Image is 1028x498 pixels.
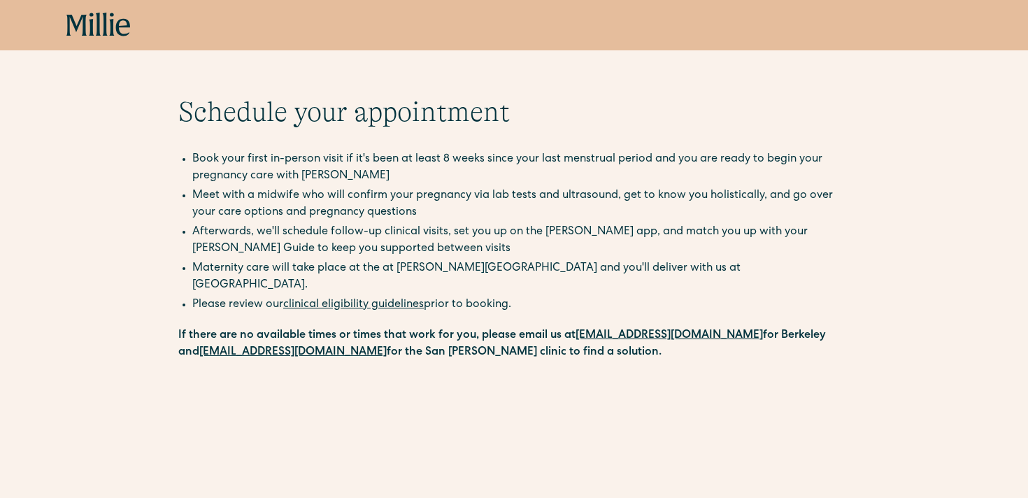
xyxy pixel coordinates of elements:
[192,260,850,294] li: Maternity care will take place at the at [PERSON_NAME][GEOGRAPHIC_DATA] and you'll deliver with u...
[283,299,424,311] a: clinical eligibility guidelines
[387,347,662,358] strong: for the San [PERSON_NAME] clinic to find a solution.
[199,347,387,358] a: [EMAIL_ADDRESS][DOMAIN_NAME]
[192,187,850,221] li: Meet with a midwife who will confirm your pregnancy via lab tests and ultrasound, get to know you...
[192,151,850,185] li: Book your first in-person visit if it's been at least 8 weeks since your last menstrual period an...
[192,224,850,257] li: Afterwards, we'll schedule follow-up clinical visits, set you up on the [PERSON_NAME] app, and ma...
[192,297,850,313] li: Please review our prior to booking.
[178,95,850,129] h1: Schedule your appointment
[576,330,763,341] a: [EMAIL_ADDRESS][DOMAIN_NAME]
[178,330,576,341] strong: If there are no available times or times that work for you, please email us at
